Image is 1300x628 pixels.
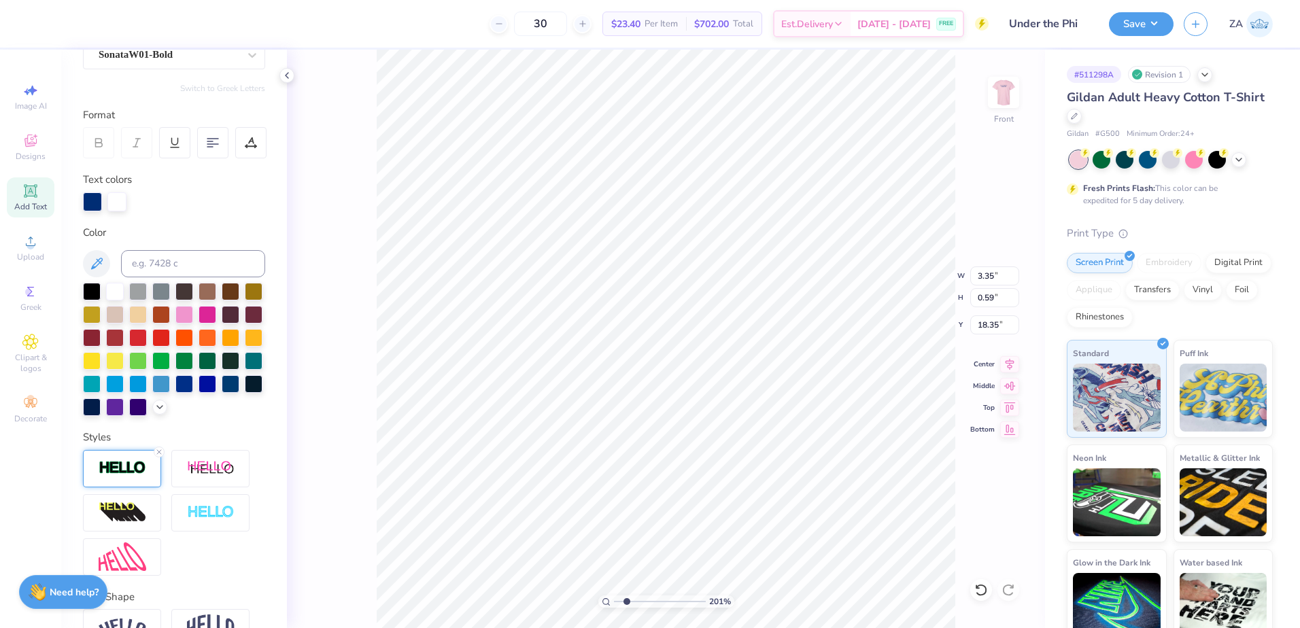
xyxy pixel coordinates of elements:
div: Rhinestones [1067,307,1133,328]
div: Front [994,113,1014,125]
img: Negative Space [187,505,235,521]
span: 201 % [709,595,731,608]
strong: Need help? [50,586,99,599]
img: Front [990,79,1017,106]
input: – – [514,12,567,36]
div: This color can be expedited for 5 day delivery. [1083,182,1250,207]
span: Image AI [15,101,47,111]
input: Untitled Design [999,10,1099,37]
span: Per Item [645,17,678,31]
span: Glow in the Dark Ink [1073,555,1150,570]
span: [DATE] - [DATE] [857,17,931,31]
img: Metallic & Glitter Ink [1180,468,1267,536]
span: Standard [1073,346,1109,360]
span: $702.00 [694,17,729,31]
span: Water based Ink [1180,555,1242,570]
span: Clipart & logos [7,352,54,374]
div: Screen Print [1067,253,1133,273]
img: Neon Ink [1073,468,1161,536]
img: Standard [1073,364,1161,432]
div: Applique [1067,280,1121,300]
span: Greek [20,302,41,313]
div: Styles [83,430,265,445]
button: Save [1109,12,1174,36]
span: # G500 [1095,128,1120,140]
div: Color [83,225,265,241]
input: e.g. 7428 c [121,250,265,277]
div: Revision 1 [1128,66,1191,83]
span: Designs [16,151,46,162]
img: Free Distort [99,542,146,572]
div: Digital Print [1205,253,1271,273]
div: Text Shape [83,589,265,605]
span: Neon Ink [1073,451,1106,465]
span: Gildan [1067,128,1089,140]
span: Top [970,403,995,413]
span: FREE [939,19,953,29]
a: ZA [1229,11,1273,37]
label: Text colors [83,172,132,188]
div: Transfers [1125,280,1180,300]
img: Shadow [187,460,235,477]
div: Foil [1226,280,1258,300]
span: Minimum Order: 24 + [1127,128,1195,140]
span: Decorate [14,413,47,424]
img: 3d Illusion [99,502,146,523]
img: Stroke [99,460,146,476]
img: Zuriel Alaba [1246,11,1273,37]
span: Total [733,17,753,31]
span: ZA [1229,16,1243,32]
span: Add Text [14,201,47,212]
span: Upload [17,251,44,262]
strong: Fresh Prints Flash: [1083,183,1155,194]
span: $23.40 [611,17,640,31]
div: Print Type [1067,226,1273,241]
div: Vinyl [1184,280,1222,300]
span: Bottom [970,425,995,434]
img: Puff Ink [1180,364,1267,432]
span: Gildan Adult Heavy Cotton T-Shirt [1067,89,1265,105]
span: Metallic & Glitter Ink [1180,451,1260,465]
div: # 511298A [1067,66,1121,83]
span: Puff Ink [1180,346,1208,360]
span: Est. Delivery [781,17,833,31]
span: Center [970,360,995,369]
div: Format [83,107,267,123]
div: Embroidery [1137,253,1201,273]
button: Switch to Greek Letters [180,83,265,94]
span: Middle [970,381,995,391]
